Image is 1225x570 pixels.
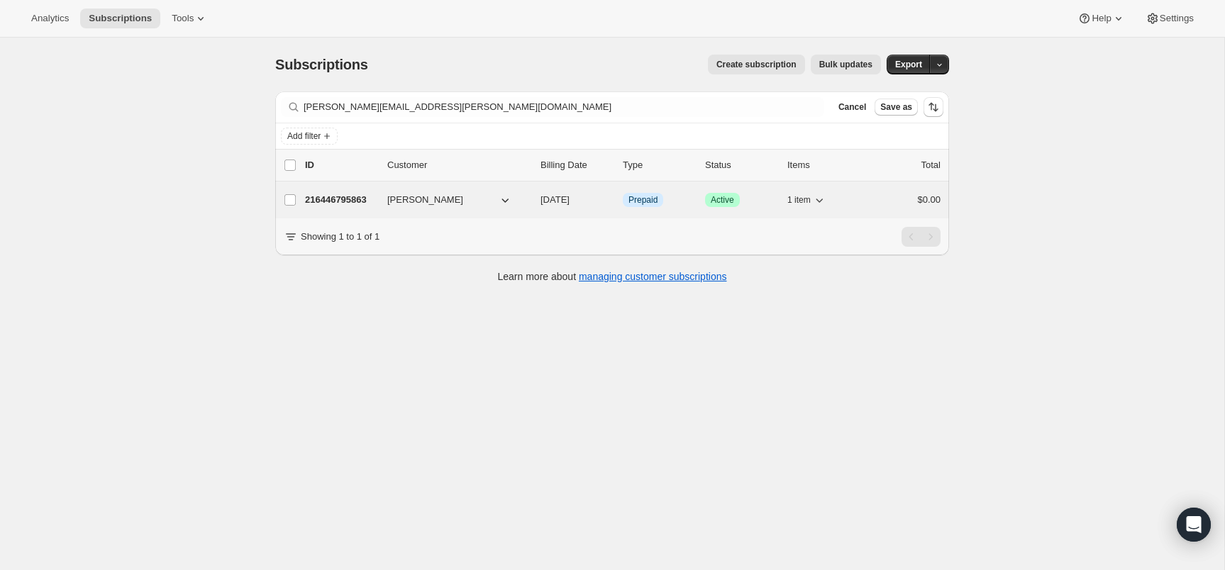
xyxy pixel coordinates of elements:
[623,158,694,172] div: Type
[163,9,216,28] button: Tools
[304,97,824,117] input: Filter subscribers
[80,9,160,28] button: Subscriptions
[833,99,872,116] button: Cancel
[305,158,376,172] p: ID
[281,128,338,145] button: Add filter
[23,9,77,28] button: Analytics
[541,158,611,172] p: Billing Date
[705,158,776,172] p: Status
[880,101,912,113] span: Save as
[1160,13,1194,24] span: Settings
[579,271,727,282] a: managing customer subscriptions
[1177,508,1211,542] div: Open Intercom Messenger
[287,130,321,142] span: Add filter
[887,55,931,74] button: Export
[787,194,811,206] span: 1 item
[708,55,805,74] button: Create subscription
[379,189,521,211] button: [PERSON_NAME]
[921,158,941,172] p: Total
[387,158,529,172] p: Customer
[387,193,463,207] span: [PERSON_NAME]
[89,13,152,24] span: Subscriptions
[819,59,872,70] span: Bulk updates
[787,190,826,210] button: 1 item
[275,57,368,72] span: Subscriptions
[498,269,727,284] p: Learn more about
[305,158,941,172] div: IDCustomerBilling DateTypeStatusItemsTotal
[875,99,918,116] button: Save as
[1069,9,1133,28] button: Help
[305,193,376,207] p: 216446795863
[787,158,858,172] div: Items
[305,190,941,210] div: 216446795863[PERSON_NAME][DATE]InfoPrepaidSuccessActive1 item$0.00
[924,97,943,117] button: Sort the results
[541,194,570,205] span: [DATE]
[1137,9,1202,28] button: Settings
[716,59,797,70] span: Create subscription
[1092,13,1111,24] span: Help
[895,59,922,70] span: Export
[172,13,194,24] span: Tools
[811,55,881,74] button: Bulk updates
[31,13,69,24] span: Analytics
[838,101,866,113] span: Cancel
[711,194,734,206] span: Active
[917,194,941,205] span: $0.00
[628,194,658,206] span: Prepaid
[301,230,379,244] p: Showing 1 to 1 of 1
[902,227,941,247] nav: Pagination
